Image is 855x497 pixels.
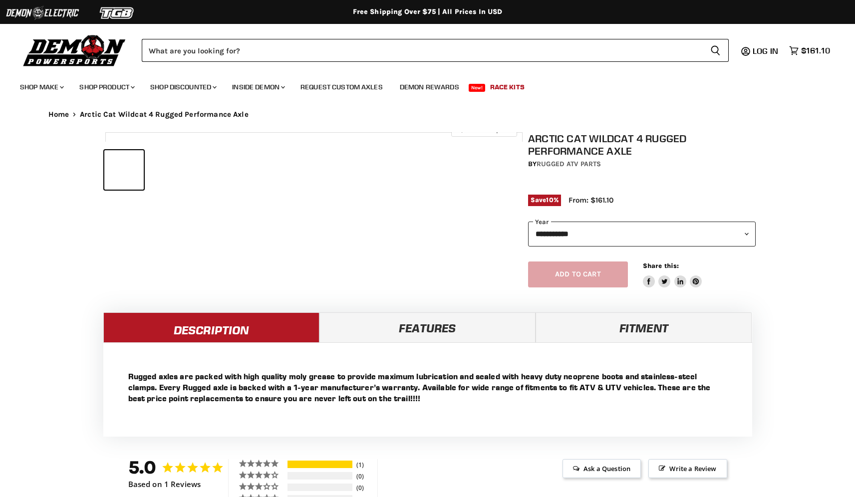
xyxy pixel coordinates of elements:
span: Share this: [643,262,679,269]
h1: Arctic Cat Wildcat 4 Rugged Performance Axle [528,132,756,157]
span: Arctic Cat Wildcat 4 Rugged Performance Axle [80,110,249,119]
div: 1 [354,461,375,469]
div: by [528,159,756,170]
a: Log in [748,46,784,55]
span: Based on 1 Reviews [128,480,201,489]
strong: 5.0 [128,457,157,478]
a: Shop Product [72,77,141,97]
span: Ask a Question [563,459,641,478]
span: Save % [528,195,561,206]
a: Shop Make [12,77,70,97]
a: Fitment [536,312,752,342]
a: Shop Discounted [143,77,223,97]
span: From: $161.10 [569,196,613,205]
img: Demon Electric Logo 2 [5,3,80,22]
a: Race Kits [483,77,532,97]
span: Log in [753,46,778,56]
button: Search [702,39,729,62]
input: Search [142,39,702,62]
div: 5 ★ [239,459,286,468]
div: Free Shipping Over $75 | All Prices In USD [28,7,827,16]
a: Description [103,312,319,342]
form: Product [142,39,729,62]
button: IMAGE thumbnail [104,150,144,190]
p: Rugged axles are packed with high quality moly grease to provide maximum lubrication and sealed w... [128,371,727,404]
a: Rugged ATV Parts [537,160,601,168]
nav: Breadcrumbs [28,110,827,119]
img: TGB Logo 2 [80,3,155,22]
a: Home [48,110,69,119]
span: New! [469,84,486,92]
a: Demon Rewards [392,77,467,97]
select: year [528,222,756,246]
img: Demon Powersports [20,32,129,68]
div: 5-Star Ratings [287,461,352,468]
span: 10 [546,196,553,204]
a: Inside Demon [225,77,291,97]
a: Features [319,312,536,342]
span: Write a Review [648,459,727,478]
aside: Share this: [643,261,702,288]
ul: Main menu [12,73,828,97]
span: $161.10 [801,46,830,55]
div: 100% [287,461,352,468]
span: Click to expand [456,126,512,133]
a: Request Custom Axles [293,77,390,97]
a: $161.10 [784,43,835,58]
